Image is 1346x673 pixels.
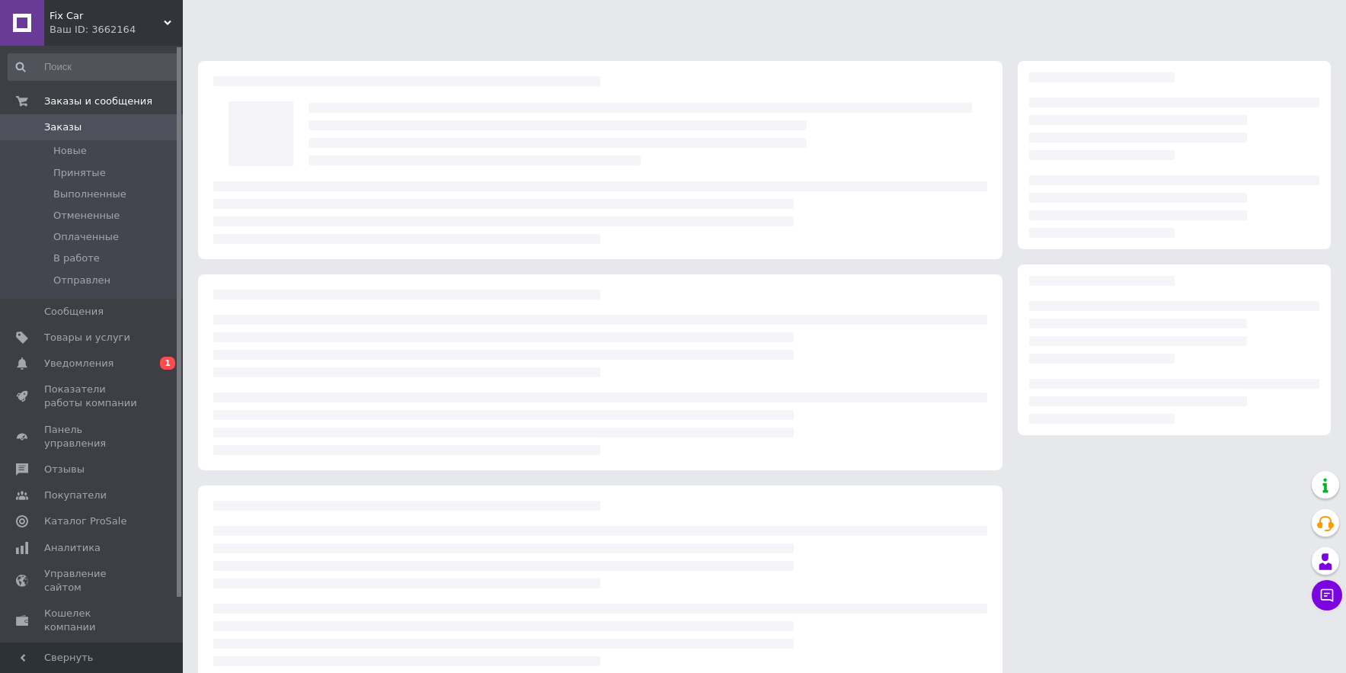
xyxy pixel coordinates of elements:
[44,514,126,528] span: Каталог ProSale
[44,95,152,108] span: Заказы и сообщения
[53,187,126,201] span: Выполненные
[53,252,100,265] span: В работе
[44,541,101,555] span: Аналитика
[160,357,175,370] span: 1
[1312,580,1342,611] button: Чат с покупателем
[44,423,141,450] span: Панель управления
[44,607,141,634] span: Кошелек компании
[44,331,130,345] span: Товары и услуги
[53,274,110,287] span: Отправлен
[44,463,85,476] span: Отзывы
[50,9,164,23] span: Fix Car
[53,230,119,244] span: Оплаченные
[44,567,141,594] span: Управление сайтом
[50,23,183,37] div: Ваш ID: 3662164
[53,209,120,223] span: Отмененные
[53,166,106,180] span: Принятые
[44,357,113,370] span: Уведомления
[44,305,104,319] span: Сообщения
[53,144,87,158] span: Новые
[44,120,82,134] span: Заказы
[44,489,107,502] span: Покупатели
[44,383,141,410] span: Показатели работы компании
[8,53,180,81] input: Поиск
